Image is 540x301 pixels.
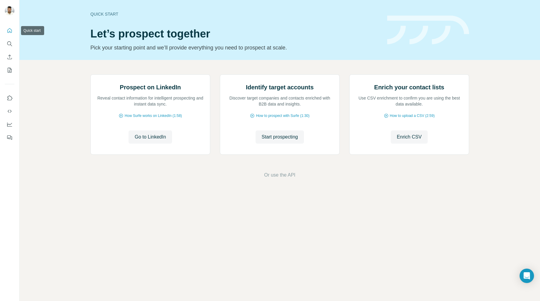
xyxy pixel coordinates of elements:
span: Start prospecting [262,133,298,141]
span: How to prospect with Surfe (1:30) [256,113,309,118]
img: banner [387,16,469,45]
div: Open Intercom Messenger [520,269,534,283]
button: Dashboard [5,119,14,130]
button: Enrich CSV [391,130,428,144]
button: Feedback [5,132,14,143]
button: Enrich CSV [5,52,14,62]
p: Reveal contact information for intelligent prospecting and instant data sync. [97,95,204,107]
img: Avatar [5,6,14,16]
button: Use Surfe API [5,106,14,117]
h2: Enrich your contact lists [374,83,444,91]
h1: Let’s prospect together [90,28,380,40]
button: Go to LinkedIn [129,130,172,144]
h2: Prospect on LinkedIn [120,83,181,91]
span: Enrich CSV [397,133,422,141]
span: How to upload a CSV (2:59) [390,113,435,118]
button: Start prospecting [256,130,304,144]
p: Discover target companies and contacts enriched with B2B data and insights. [226,95,333,107]
p: Pick your starting point and we’ll provide everything you need to prospect at scale. [90,43,380,52]
div: Quick start [90,11,380,17]
h2: Identify target accounts [246,83,314,91]
button: Use Surfe on LinkedIn [5,93,14,103]
p: Use CSV enrichment to confirm you are using the best data available. [356,95,463,107]
span: How Surfe works on LinkedIn (1:58) [125,113,182,118]
button: My lists [5,65,14,76]
span: Go to LinkedIn [135,133,166,141]
button: Quick start [5,25,14,36]
button: Or use the API [264,171,295,179]
button: Search [5,38,14,49]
